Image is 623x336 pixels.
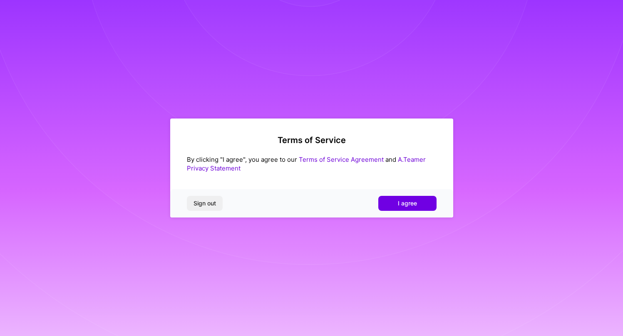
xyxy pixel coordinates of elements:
[187,155,437,173] div: By clicking "I agree", you agree to our and
[194,199,216,208] span: Sign out
[187,196,223,211] button: Sign out
[299,156,384,163] a: Terms of Service Agreement
[378,196,437,211] button: I agree
[398,199,417,208] span: I agree
[187,135,437,145] h2: Terms of Service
